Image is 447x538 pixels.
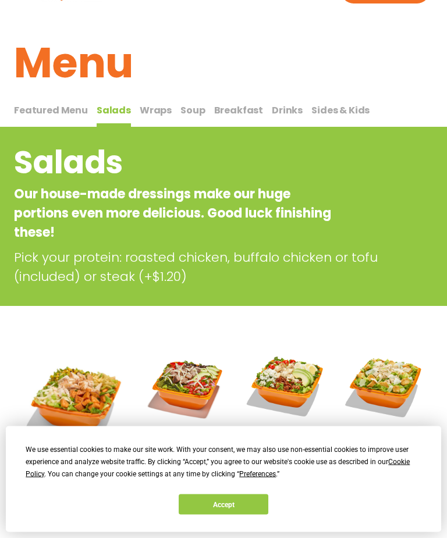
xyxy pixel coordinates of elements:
[14,32,433,95] h1: Menu
[14,99,433,128] div: Tabbed content
[6,426,441,532] div: Cookie Consent Prompt
[14,140,339,187] h2: Salads
[26,444,421,480] div: We use essential cookies to make our site work. With your consent, we may also use non-essential ...
[140,104,172,117] span: Wraps
[245,346,326,427] img: Product photo for Cobb Salad
[180,104,205,117] span: Soup
[239,470,276,478] span: Preferences
[14,104,88,117] span: Featured Menu
[343,346,424,427] img: Product photo for Caesar Salad
[214,104,264,117] span: Breakfast
[97,104,131,117] span: Salads
[179,494,268,515] button: Accept
[272,104,303,117] span: Drinks
[311,104,370,117] span: Sides & Kids
[23,346,129,453] img: Product photo for Southwest Harvest Salad
[14,185,339,243] p: Our house-made dressings make our huge portions even more delicious. Good luck finishing these!
[14,248,433,287] p: Pick your protein: roasted chicken, buffalo chicken or tofu (included) or steak (+$1.20)
[147,346,228,427] img: Product photo for Fajita Salad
